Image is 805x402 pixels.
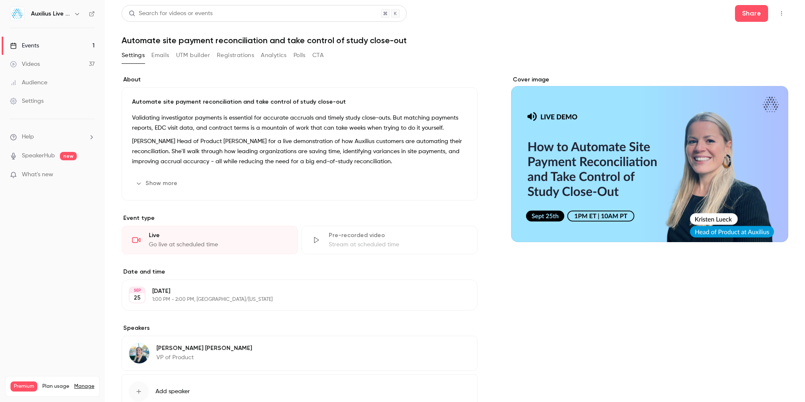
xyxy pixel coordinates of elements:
div: Stream at scheduled time [329,240,467,249]
div: LiveGo live at scheduled time [122,226,298,254]
p: Event type [122,214,478,222]
span: Plan usage [42,383,69,390]
button: Emails [151,49,169,62]
button: Settings [122,49,145,62]
span: Add speaker [156,387,190,396]
h1: Automate site payment reconciliation and take control of study close-out [122,35,788,45]
p: [PERSON_NAME] Head of Product [PERSON_NAME] for a live demonstration of how Auxilius customers ar... [132,136,467,167]
label: Cover image [511,76,788,84]
div: Pre-recorded video [329,231,467,240]
div: Kristen Lueck[PERSON_NAME] [PERSON_NAME]VP of Product [122,336,478,371]
img: Auxilius Live Sessions [10,7,24,21]
p: [DATE] [152,287,433,295]
p: 1:00 PM - 2:00 PM, [GEOGRAPHIC_DATA]/[US_STATE] [152,296,433,303]
div: Search for videos or events [129,9,213,18]
div: Pre-recorded videoStream at scheduled time [301,226,478,254]
a: SpeakerHub [22,151,55,160]
button: Show more [132,177,182,190]
button: UTM builder [176,49,210,62]
img: Kristen Lueck [129,343,149,363]
label: About [122,76,478,84]
span: Premium [10,381,37,392]
p: [PERSON_NAME] [PERSON_NAME] [156,344,252,352]
button: Polls [293,49,306,62]
a: Manage [74,383,94,390]
iframe: Noticeable Trigger [85,171,95,179]
span: What's new [22,170,53,179]
span: new [60,152,77,160]
div: Events [10,42,39,50]
div: Settings [10,97,44,105]
p: Automate site payment reconciliation and take control of study close-out [132,98,467,106]
div: Audience [10,78,47,87]
button: Analytics [261,49,287,62]
button: Share [735,5,768,22]
div: SEP [130,287,145,293]
p: Validating investigator payments is essential for accurate accruals and timely study close-outs. ... [132,113,467,133]
div: Go live at scheduled time [149,240,288,249]
li: help-dropdown-opener [10,133,95,141]
button: CTA [312,49,324,62]
label: Date and time [122,268,478,276]
button: Registrations [217,49,254,62]
p: VP of Product [156,353,252,362]
div: Videos [10,60,40,68]
section: Cover image [511,76,788,242]
label: Speakers [122,324,478,332]
div: Live [149,231,288,240]
h6: Auxilius Live Sessions [31,10,70,18]
span: Help [22,133,34,141]
p: 25 [134,294,140,302]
